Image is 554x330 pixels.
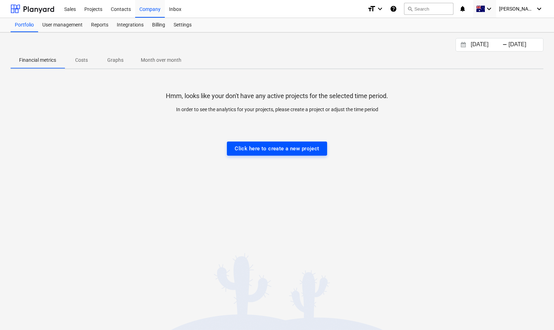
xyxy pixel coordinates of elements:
p: Graphs [107,56,124,64]
button: Interact with the calendar and add the check-in date for your trip. [457,41,469,49]
input: Start Date [469,40,505,50]
p: Costs [73,56,90,64]
p: Hmm, looks like your don't have any active projects for the selected time period. [166,92,388,100]
input: End Date [507,40,543,50]
iframe: Chat Widget [519,296,554,330]
button: Search [404,3,453,15]
i: keyboard_arrow_down [535,5,543,13]
span: search [407,6,413,12]
a: Billing [148,18,169,32]
i: format_size [367,5,376,13]
p: Financial metrics [19,56,56,64]
div: - [502,43,507,47]
button: Click here to create a new project [227,142,327,156]
a: Integrations [113,18,148,32]
i: keyboard_arrow_down [485,5,493,13]
span: [PERSON_NAME] [499,6,534,12]
a: Settings [169,18,196,32]
p: In order to see the analytics for your projects, please create a project or adjust the time period [144,106,410,113]
a: Portfolio [11,18,38,32]
i: keyboard_arrow_down [376,5,384,13]
a: User management [38,18,87,32]
div: Click here to create a new project [235,144,319,153]
i: notifications [459,5,466,13]
p: Month over month [141,56,181,64]
a: Reports [87,18,113,32]
i: Knowledge base [390,5,397,13]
